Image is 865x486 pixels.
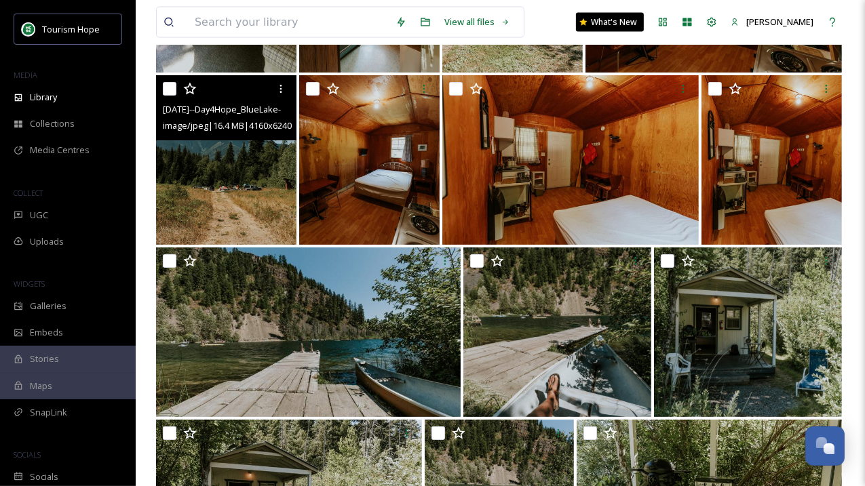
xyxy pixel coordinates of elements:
[30,144,90,157] span: Media Centres
[30,235,64,248] span: Uploads
[14,449,41,460] span: SOCIALS
[724,9,820,35] a: [PERSON_NAME]
[805,426,845,466] button: Open Chat
[156,247,461,417] img: 2021.07.20--Day4Hope_BlueLake-46.jpg
[30,380,52,392] span: Maps
[654,247,842,417] img: 2021.07.20--Day4Hope_BlueLake-44.jpg
[30,117,75,130] span: Collections
[30,300,66,312] span: Galleries
[30,326,63,339] span: Embeds
[438,9,517,35] a: View all files
[30,352,59,365] span: Stories
[188,7,389,37] input: Search your library
[156,75,296,245] img: 2021.07.20--Day4Hope_BlueLake-5.jpg
[14,279,45,289] span: WIDGETS
[746,16,813,28] span: [PERSON_NAME]
[163,102,300,115] span: [DATE]--Day4Hope_BlueLake-5.jpg
[701,75,842,245] img: 2021.07.20--Day4Hope_BlueLake-47.jpg
[442,75,699,245] img: 2021.07.20--Day4Hope_BlueLake-48.jpg
[576,13,644,32] a: What's New
[30,91,57,104] span: Library
[463,247,651,417] img: 2021.07.20--Day4Hope_BlueLake-45.jpg
[42,23,100,35] span: Tourism Hope
[30,406,67,419] span: SnapLink
[299,75,440,245] img: 2021.07.20--Day4Hope_BlueLake-49.jpg
[163,119,292,131] span: image/jpeg | 16.4 MB | 4160 x 6240
[30,470,58,483] span: Socials
[22,22,35,36] img: logo.png
[14,188,43,198] span: COLLECT
[30,209,48,222] span: UGC
[14,70,37,80] span: MEDIA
